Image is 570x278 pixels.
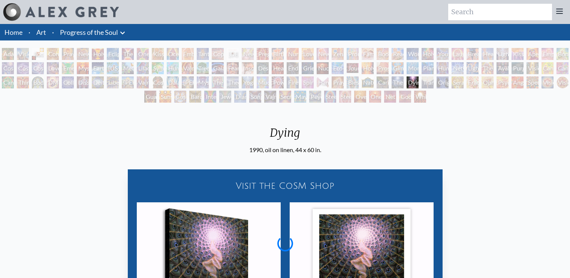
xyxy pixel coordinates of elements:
[159,91,171,103] div: Sunyata
[302,76,314,88] div: Spirit Animates the Flesh
[219,91,231,103] div: Jewel Being
[294,91,306,103] div: Mayan Being
[542,48,554,60] div: Empowerment
[448,4,552,20] input: Search
[182,76,194,88] div: [PERSON_NAME]
[107,48,119,60] div: Eclipse
[557,76,569,88] div: Vision [PERSON_NAME]
[527,62,539,74] div: Vision Tree
[249,145,321,154] div: 1990, oil on linen, 44 x 60 in.
[279,91,291,103] div: Secret Writing Being
[174,91,186,103] div: Cosmic Elf
[77,62,89,74] div: Mysteriosa 2
[92,62,104,74] div: Earth Energies
[324,91,336,103] div: Steeplehead 1
[32,62,44,74] div: Cosmic Lovers
[287,62,299,74] div: Endarkenment
[272,76,284,88] div: Power to the Peaceful
[257,62,269,74] div: Despair
[212,62,224,74] div: Gaia
[197,62,209,74] div: Tree & Person
[354,91,366,103] div: Oversoul
[482,62,494,74] div: The Shulgins and their Alchemical Angels
[497,62,509,74] div: Ayahuasca Visitation
[212,48,224,60] div: Copulating
[512,62,524,74] div: Purging
[399,91,411,103] div: Godself
[227,48,239,60] div: [DEMOGRAPHIC_DATA] Embryo
[407,62,419,74] div: Monochord
[92,48,104,60] div: Holy Grail
[317,62,329,74] div: Nuclear Crucifixion
[62,48,74,60] div: Praying
[527,76,539,88] div: Spectral Lotus
[497,76,509,88] div: Psychomicrograph of a Fractal Paisley Cherub Feather Tip
[47,48,59,60] div: Contemplation
[17,48,29,60] div: Visionary Origin of Language
[152,76,164,88] div: Cosmic [DEMOGRAPHIC_DATA]
[249,126,321,145] div: Dying
[36,27,46,37] a: Art
[497,48,509,60] div: Lightweaver
[422,48,434,60] div: Holy Family
[257,76,269,88] div: Mudra
[249,91,261,103] div: Song of Vajra Being
[92,76,104,88] div: Deities & Demons Drinking from the Milky Pool
[107,76,119,88] div: Liberation Through Seeing
[414,91,426,103] div: White Light
[47,76,59,88] div: DMT - The Spirit Molecule
[152,62,164,74] div: Symbiosis: Gall Wasp & Oak Tree
[437,48,449,60] div: Young & Old
[422,76,434,88] div: Transfiguration
[132,174,438,198] a: Visit the CoSM Shop
[557,62,569,74] div: Cannabis Sutra
[2,48,14,60] div: Adam & Eve
[272,62,284,74] div: Headache
[32,48,44,60] div: Body, Mind, Spirit
[407,48,419,60] div: Wonder
[347,76,359,88] div: Blessing Hand
[264,91,276,103] div: Vajra Being
[309,91,321,103] div: Peyote Being
[392,62,404,74] div: Glimpsing the Empyrean
[287,76,299,88] div: Firewalking
[302,62,314,74] div: Grieving
[32,76,44,88] div: Body/Mind as a Vibratory Field of Energy
[144,91,156,103] div: Guardian of Infinite Vision
[467,76,479,88] div: Fractal Eyes
[242,62,254,74] div: Insomnia
[377,48,389,60] div: Boo-boo
[369,91,381,103] div: One
[25,24,33,40] li: ·
[167,62,179,74] div: Humming Bird
[2,62,14,74] div: Cosmic Creativity
[407,76,419,88] div: Dying
[437,76,449,88] div: Original Face
[47,62,59,74] div: Love is a Cosmic Force
[362,76,374,88] div: Nature of Mind
[167,76,179,88] div: Dalai Lama
[542,62,554,74] div: Cannabis Mudra
[60,27,118,37] a: Progress of the Soul
[227,62,239,74] div: Fear
[332,76,344,88] div: Praying Hands
[377,62,389,74] div: Prostration
[422,62,434,74] div: Planetary Prayers
[122,48,134,60] div: The Kiss
[242,76,254,88] div: Yogi & the Möbius Sphere
[122,62,134,74] div: Metamorphosis
[257,48,269,60] div: Pregnancy
[557,48,569,60] div: Bond
[317,48,329,60] div: New Family
[137,76,149,88] div: Vajra Guru
[302,48,314,60] div: Love Circuit
[137,62,149,74] div: Lilacs
[392,76,404,88] div: The Soul Finds It's Way
[452,62,464,74] div: Networks
[512,76,524,88] div: Angel Skin
[77,76,89,88] div: Dissectional Art for Tool's Lateralus CD
[384,91,396,103] div: Net of Being
[167,48,179,60] div: Ocean of Love Bliss
[542,76,554,88] div: Vision Crystal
